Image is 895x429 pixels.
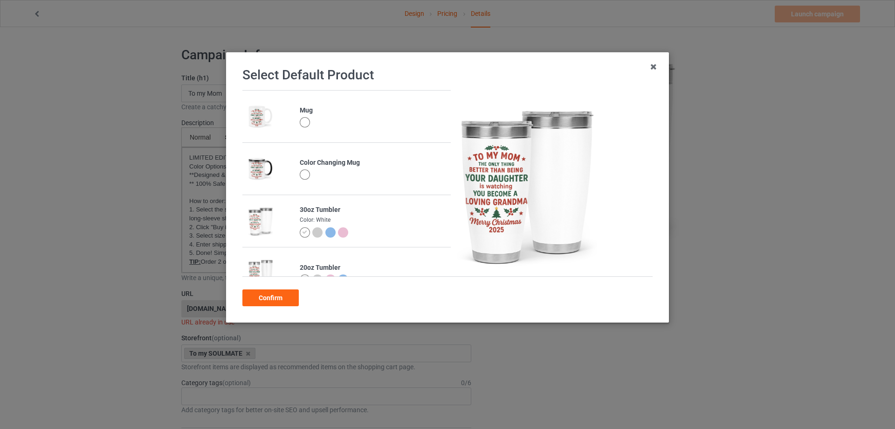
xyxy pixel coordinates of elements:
[242,67,653,84] h1: Select Default Product
[300,158,446,168] div: Color Changing Mug
[300,106,446,115] div: Mug
[242,289,299,306] div: Confirm
[300,205,446,215] div: 30oz Tumbler
[300,216,446,224] div: Color: White
[300,263,446,273] div: 20oz Tumbler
